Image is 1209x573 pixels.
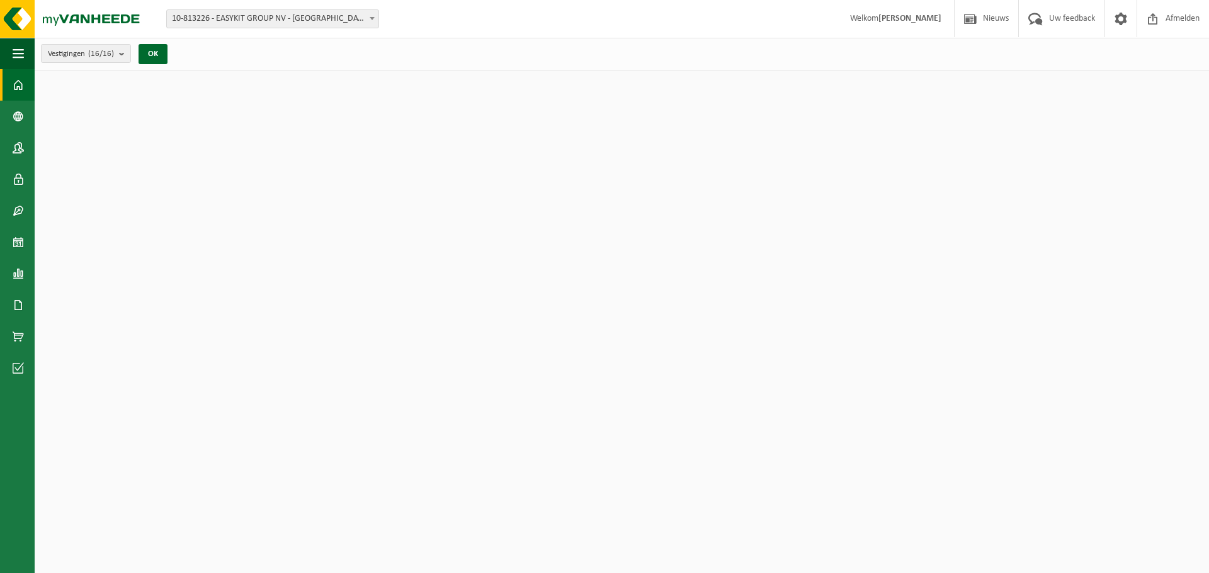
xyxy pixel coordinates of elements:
button: Vestigingen(16/16) [41,44,131,63]
span: Vestigingen [48,45,114,64]
span: 10-813226 - EASYKIT GROUP NV - ROTSELAAR [166,9,379,28]
strong: [PERSON_NAME] [878,14,941,23]
button: OK [139,44,167,64]
count: (16/16) [88,50,114,58]
span: 10-813226 - EASYKIT GROUP NV - ROTSELAAR [167,10,378,28]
